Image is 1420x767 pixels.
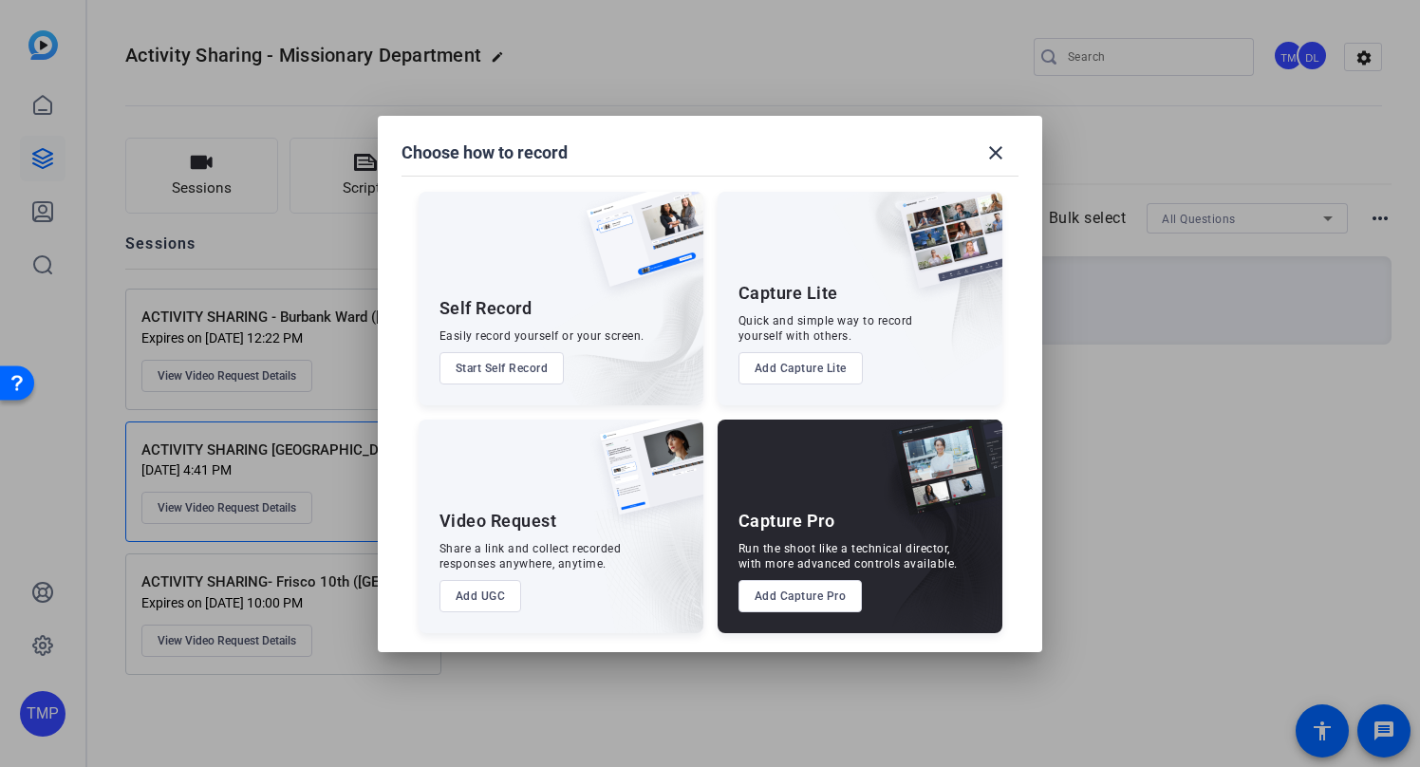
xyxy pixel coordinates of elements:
[738,580,863,612] button: Add Capture Pro
[402,141,568,164] h1: Choose how to record
[439,328,645,344] div: Easily record yourself or your screen.
[593,478,703,633] img: embarkstudio-ugc-content.png
[586,420,703,534] img: ugc-content.png
[439,297,532,320] div: Self Record
[439,580,522,612] button: Add UGC
[738,352,863,384] button: Add Capture Lite
[885,192,1002,308] img: capture-lite.png
[738,313,913,344] div: Quick and simple way to record yourself with others.
[738,510,835,533] div: Capture Pro
[439,510,557,533] div: Video Request
[439,541,622,571] div: Share a link and collect recorded responses anywhere, anytime.
[538,233,703,405] img: embarkstudio-self-record.png
[572,192,703,306] img: self-record.png
[738,541,958,571] div: Run the shoot like a technical director, with more advanced controls available.
[832,192,1002,382] img: embarkstudio-capture-lite.png
[738,282,838,305] div: Capture Lite
[862,443,1002,633] img: embarkstudio-capture-pro.png
[439,352,565,384] button: Start Self Record
[877,420,1002,535] img: capture-pro.png
[984,141,1007,164] mat-icon: close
